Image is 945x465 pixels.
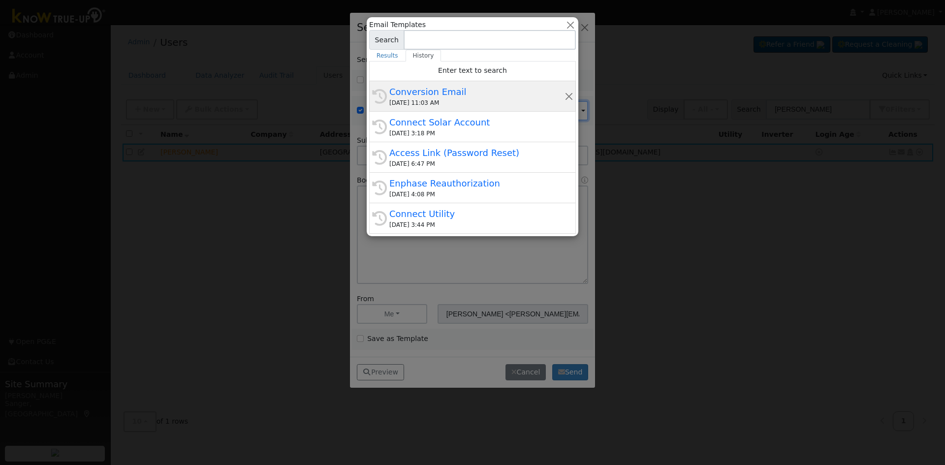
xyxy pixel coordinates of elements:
i: History [372,89,387,104]
div: [DATE] 3:44 PM [389,220,565,229]
a: History [406,50,441,62]
i: History [372,211,387,226]
button: Remove this history [565,91,574,101]
div: [DATE] 4:08 PM [389,190,565,199]
div: Connect Solar Account [389,116,565,129]
div: [DATE] 11:03 AM [389,98,565,107]
div: [DATE] 6:47 PM [389,159,565,168]
div: Connect Utility [389,207,565,220]
a: Results [369,50,406,62]
i: History [372,181,387,195]
span: Search [369,30,404,50]
div: Access Link (Password Reset) [389,146,565,159]
div: [DATE] 3:18 PM [389,129,565,138]
div: Conversion Email [389,85,565,98]
span: Enter text to search [438,66,507,74]
span: Email Templates [369,20,426,30]
i: History [372,120,387,134]
div: Enphase Reauthorization [389,177,565,190]
i: History [372,150,387,165]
